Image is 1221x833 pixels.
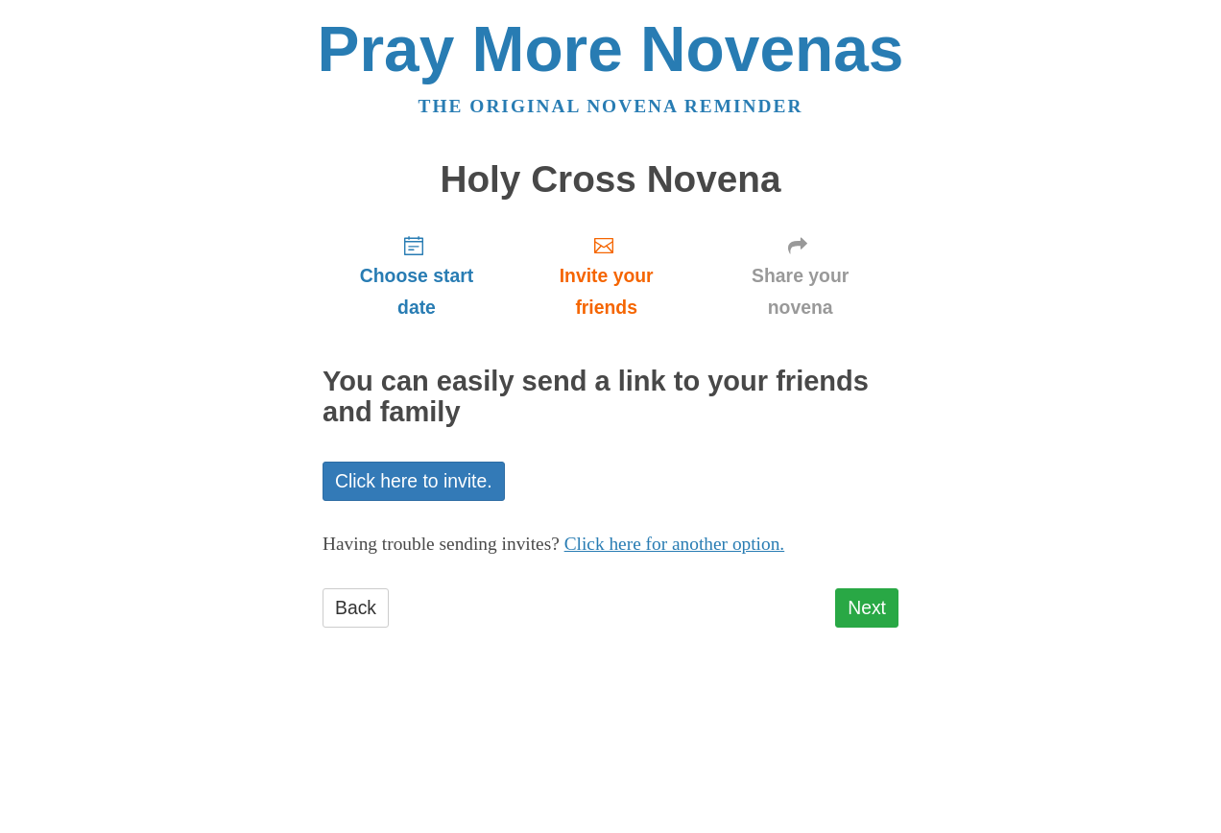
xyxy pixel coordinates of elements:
a: Invite your friends [511,219,702,333]
a: Click here for another option. [564,534,785,554]
h1: Holy Cross Novena [323,159,898,201]
span: Choose start date [342,260,491,323]
span: Invite your friends [530,260,682,323]
a: Back [323,588,389,628]
a: Share your novena [702,219,898,333]
span: Having trouble sending invites? [323,534,560,554]
a: Click here to invite. [323,462,505,501]
a: Next [835,588,898,628]
a: Choose start date [323,219,511,333]
span: Share your novena [721,260,879,323]
h2: You can easily send a link to your friends and family [323,367,898,428]
a: Pray More Novenas [318,13,904,84]
a: The original novena reminder [419,96,803,116]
